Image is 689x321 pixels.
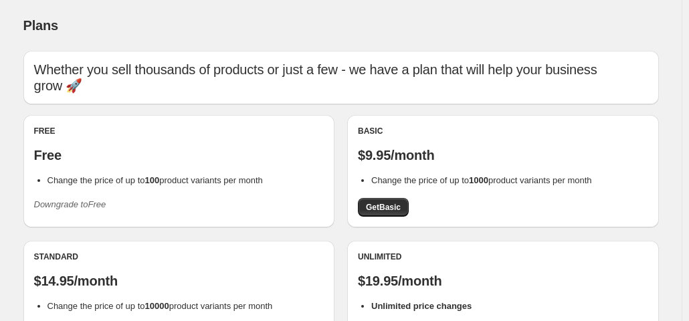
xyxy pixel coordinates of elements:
a: GetBasic [358,198,409,217]
div: Free [34,126,324,136]
b: Unlimited price changes [371,301,472,311]
div: Basic [358,126,648,136]
p: $14.95/month [34,273,324,289]
span: Change the price of up to product variants per month [47,175,263,185]
span: Change the price of up to product variants per month [47,301,273,311]
p: Free [34,147,324,163]
span: Change the price of up to product variants per month [371,175,592,185]
b: 100 [145,175,160,185]
span: Plans [23,18,58,33]
p: $9.95/month [358,147,648,163]
div: Unlimited [358,251,648,262]
button: Downgrade toFree [26,194,114,215]
span: Get Basic [366,202,401,213]
p: Whether you sell thousands of products or just a few - we have a plan that will help your busines... [34,62,648,94]
b: 1000 [469,175,488,185]
p: $19.95/month [358,273,648,289]
i: Downgrade to Free [34,199,106,209]
b: 10000 [145,301,169,311]
div: Standard [34,251,324,262]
